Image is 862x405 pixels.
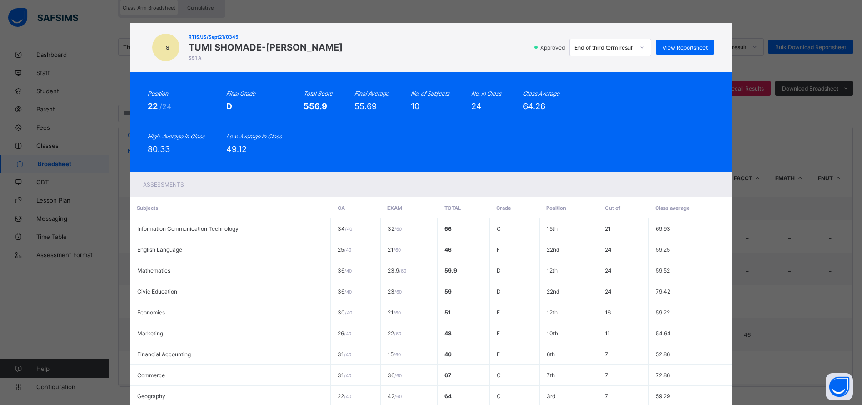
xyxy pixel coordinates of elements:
span: 10th [547,330,558,337]
span: 51 [444,309,451,316]
span: Civic Education [137,288,177,295]
span: 46 [444,351,452,358]
span: 24 [471,101,482,111]
span: Geography [137,393,165,400]
span: 80.33 [148,144,170,154]
i: High. Average in Class [148,133,204,140]
span: Marketing [137,330,163,337]
i: No. of Subjects [411,90,449,97]
span: F [497,246,500,253]
span: 72.86 [656,372,670,379]
span: View Reportsheet [663,44,708,51]
div: End of third term result [574,44,634,51]
span: C [497,393,501,400]
span: English Language [137,246,182,253]
span: 59.25 [656,246,670,253]
span: Class average [655,205,690,211]
span: Out of [605,205,620,211]
span: EXAM [387,205,402,211]
span: Subjects [137,205,158,211]
span: 59.22 [656,309,670,316]
span: 3rd [547,393,555,400]
span: Mathematics [137,267,170,274]
span: / 40 [344,394,351,399]
span: 15 [388,351,401,358]
span: / 60 [394,289,402,294]
span: C [497,372,501,379]
span: 34 [338,225,352,232]
span: C [497,225,501,232]
span: 36 [338,288,352,295]
span: 36 [388,372,402,379]
i: Class Average [523,90,559,97]
span: / 40 [344,331,351,336]
span: 59 [444,288,452,295]
span: / 60 [394,331,401,336]
span: / 60 [394,310,401,315]
span: / 40 [344,289,352,294]
span: /24 [159,102,171,111]
span: / 60 [394,247,401,253]
span: D [497,267,501,274]
span: 21 [388,246,401,253]
span: 55.69 [354,101,377,111]
span: Approved [539,44,568,51]
i: Low. Average in Class [226,133,282,140]
span: / 40 [345,310,352,315]
span: / 40 [344,247,351,253]
span: 24 [605,267,612,274]
span: F [497,330,500,337]
span: RTIS/JS/Sept21/0345 [189,34,343,40]
span: 21 [388,309,401,316]
span: / 40 [344,268,352,273]
span: Assessments [143,181,184,188]
span: 64.26 [523,101,545,111]
span: F [497,351,500,358]
span: / 60 [399,268,406,273]
span: 26 [338,330,351,337]
i: Final Average [354,90,389,97]
span: 30 [338,309,352,316]
span: 46 [444,246,452,253]
span: 54.64 [656,330,671,337]
i: Total Score [304,90,333,97]
button: Open asap [826,373,853,400]
span: 49.12 [226,144,247,154]
span: / 60 [394,373,402,378]
i: Final Grade [226,90,255,97]
span: 64 [444,393,452,400]
span: 42 [388,393,402,400]
span: Information Communication Technology [137,225,239,232]
span: 31 [338,351,351,358]
span: 7 [605,372,608,379]
span: 59.9 [444,267,457,274]
span: Commerce [137,372,165,379]
span: 22 [148,101,159,111]
span: 67 [444,372,451,379]
span: / 40 [344,352,351,357]
span: Financial Accounting [137,351,191,358]
span: 23.9 [388,267,406,274]
span: 48 [444,330,452,337]
span: TUMI SHOMADE-[PERSON_NAME] [189,42,343,53]
span: / 60 [394,226,402,232]
span: 7th [547,372,555,379]
span: SS1 A [189,55,343,61]
span: CA [338,205,345,211]
span: 11 [605,330,610,337]
span: 12th [547,309,558,316]
span: D [497,288,501,295]
span: / 40 [344,373,351,378]
span: 16 [605,309,611,316]
span: E [497,309,500,316]
i: No. in Class [471,90,501,97]
span: 25 [338,246,351,253]
span: 59.29 [656,393,670,400]
span: 22nd [547,288,559,295]
span: 22 [388,330,401,337]
span: 7 [605,351,608,358]
span: 79.42 [656,288,670,295]
span: Total [444,205,461,211]
span: Economics [137,309,165,316]
span: 12th [547,267,558,274]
